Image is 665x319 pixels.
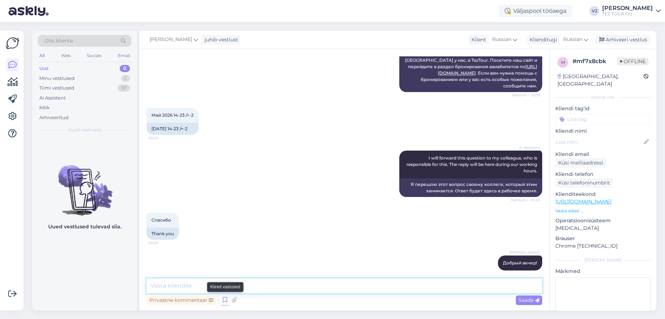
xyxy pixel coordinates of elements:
input: Lisa tag [555,114,651,125]
div: juhib vestlust [202,36,238,44]
span: I will forward this question to my colleague, who is responsible for this. The reply will be here... [406,155,538,173]
div: Email [116,51,131,60]
div: Minu vestlused [39,75,75,82]
div: TEZ TOUR OÜ [602,11,653,17]
div: Вы можете купить авиабилеты из [GEOGRAPHIC_DATA] в [GEOGRAPHIC_DATA] у нас, в TezTour. Посетите н... [399,48,542,92]
p: Operatsioonisüsteem [555,217,651,224]
span: Добрый вечер! [503,260,537,265]
a: [URL][DOMAIN_NAME] [555,198,611,205]
div: [GEOGRAPHIC_DATA], [GEOGRAPHIC_DATA] [557,73,644,88]
p: Vaata edasi ... [555,208,651,214]
p: Märkmed [555,268,651,275]
div: Klient [469,36,486,44]
div: Küsi meiliaadressi [555,158,606,168]
div: Arhiveeri vestlus [595,35,650,45]
img: Askly Logo [6,36,19,50]
div: Kliendi info [555,94,651,101]
div: [PERSON_NAME] [555,257,651,263]
div: All [38,51,46,60]
p: Uued vestlused tulevad siia. [48,223,121,231]
span: [PERSON_NAME] [150,36,192,44]
span: Май 2026 14-23 /+-2 [151,112,194,118]
span: Otsi kliente [44,37,73,45]
img: No chats [32,152,137,217]
div: Klienditugi [527,36,557,44]
span: Nähtud ✓ 20:20 [511,197,540,203]
div: Tiimi vestlused [39,85,74,92]
div: Väljaspool tööaega [499,5,572,17]
span: 20:24 [149,240,175,245]
span: Offline [617,57,649,65]
div: Kõik [39,104,50,111]
span: 20:24 [513,271,540,276]
span: Saada [519,297,539,303]
div: Web [60,51,72,60]
a: [PERSON_NAME]TEZ TOUR OÜ [602,5,661,17]
p: Kliendi telefon [555,171,651,178]
span: Russian [492,36,511,44]
div: AI Assistent [39,95,66,102]
div: 0 [120,65,130,72]
div: 37 [117,85,130,92]
p: Kliendi nimi [555,127,651,135]
p: Klienditeekond [555,191,651,198]
div: Uus [39,65,49,72]
span: AI Assistent [513,145,540,150]
div: VJ [589,6,599,16]
span: m [561,60,565,65]
span: Спасибо [151,217,171,223]
small: Kiired vastused [210,284,240,290]
div: [DATE] 14-23 /+-2 [146,123,199,135]
div: Thank you [146,228,179,240]
span: 20:20 [149,135,175,141]
div: Я перешлю этот вопрос своему коллеге, который этим занимается. Ответ будет здесь в рабочее время. [399,178,542,197]
div: Socials [85,51,103,60]
div: Arhiveeritud [39,114,69,121]
div: 1 [121,75,130,82]
p: [MEDICAL_DATA] [555,224,651,232]
p: Kliendi tag'id [555,105,651,112]
div: Küsi telefoninumbrit [555,178,613,188]
div: Privaatne kommentaar [146,295,216,305]
div: # mf7x8cbk [572,57,617,66]
p: Brauser [555,235,651,242]
span: Nähtud ✓ 20:19 [512,92,540,98]
p: Kliendi email [555,151,651,158]
p: Chrome [TECHNICAL_ID] [555,242,651,250]
input: Lisa nimi [556,138,642,146]
span: Uued vestlused [68,127,101,133]
div: [PERSON_NAME] [602,5,653,11]
span: [PERSON_NAME] [509,250,540,255]
span: Russian [563,36,582,44]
